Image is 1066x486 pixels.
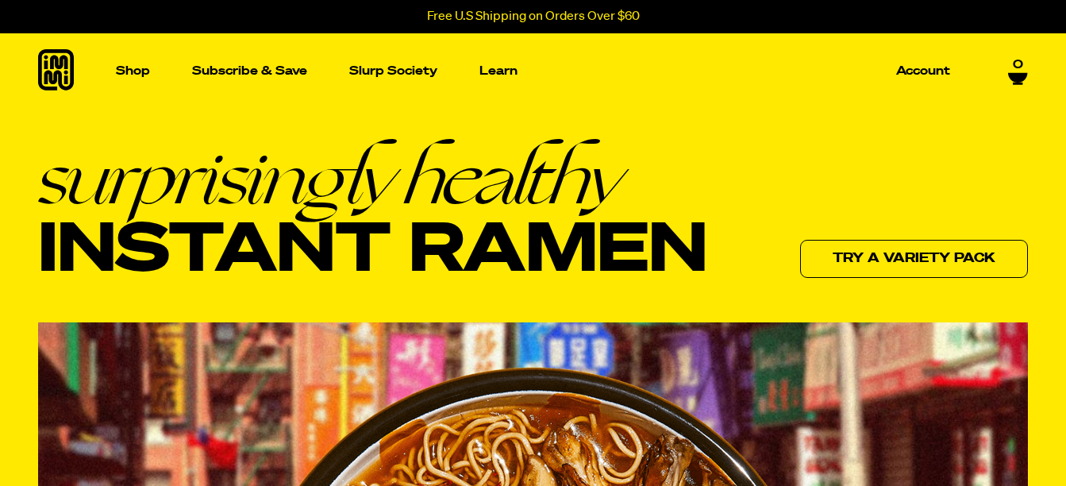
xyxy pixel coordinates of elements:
[110,33,156,109] a: Shop
[38,141,707,289] h1: Instant Ramen
[800,240,1028,278] a: Try a variety pack
[890,59,956,83] a: Account
[38,141,707,215] em: surprisingly healthy
[343,59,444,83] a: Slurp Society
[192,65,307,77] p: Subscribe & Save
[349,65,437,77] p: Slurp Society
[186,59,314,83] a: Subscribe & Save
[1013,57,1023,71] span: 0
[110,33,956,109] nav: Main navigation
[1008,57,1028,84] a: 0
[427,10,640,24] p: Free U.S Shipping on Orders Over $60
[473,33,524,109] a: Learn
[896,65,950,77] p: Account
[116,65,150,77] p: Shop
[479,65,518,77] p: Learn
